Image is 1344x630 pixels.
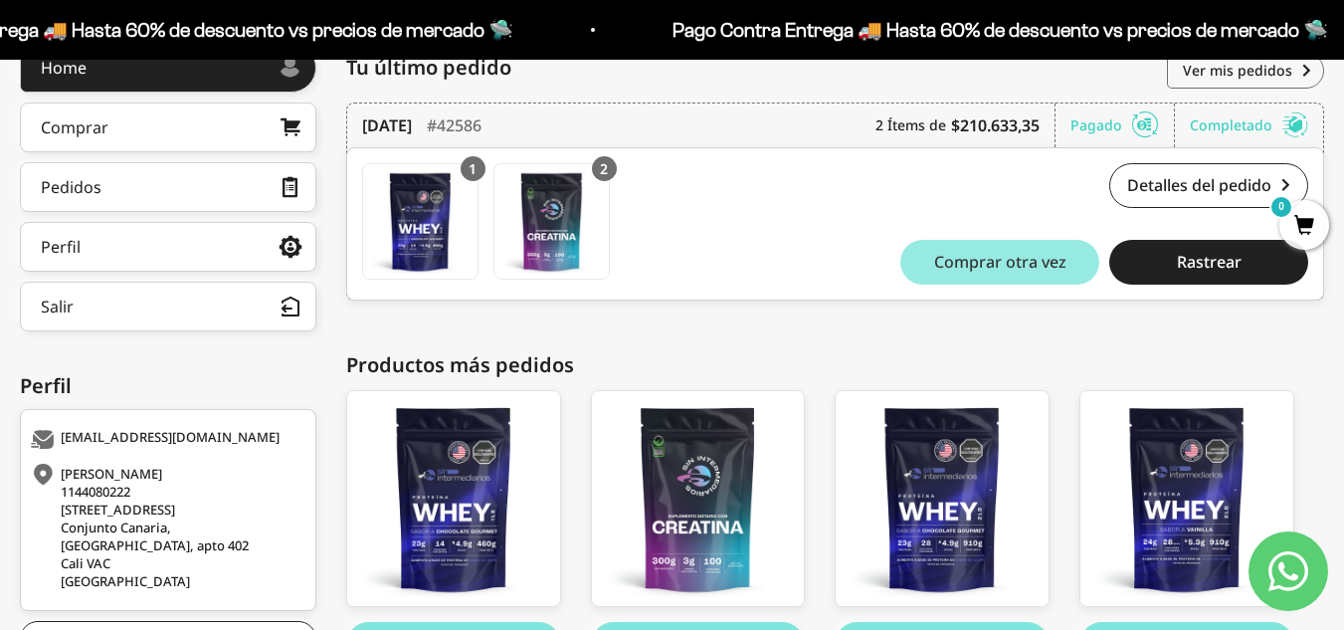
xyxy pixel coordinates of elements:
b: $210.633,35 [951,113,1040,137]
a: Detalles del pedido [1109,163,1308,208]
mark: 0 [1269,195,1293,219]
a: Proteína Whey - Vainilla / 2 libras (910g) [1079,390,1294,607]
a: Proteína Whey - Cookies & Cream / 2 libras (910g) [362,163,479,280]
div: 1 [461,156,485,181]
button: Rastrear [1109,240,1308,285]
img: Translation missing: es.Creatina Monohidrato [494,164,609,279]
div: #42586 [427,104,481,147]
div: Home [41,60,87,76]
a: Pedidos [20,162,316,212]
div: 2 [592,156,617,181]
img: creatina_01_large.png [592,391,805,606]
time: [DATE] [362,113,412,137]
a: Creatina Monohidrato [591,390,806,607]
a: Home [20,43,316,93]
button: Comprar otra vez [900,240,1099,285]
img: whey_vainilla_front_1_808bbad8-c402-4f8a-9e09-39bf23c86e38_large.png [1080,391,1293,606]
div: 2 Ítems de [875,104,1056,147]
div: Salir [41,299,74,315]
button: Salir [20,282,316,331]
div: Comprar [41,119,108,135]
div: Pedidos [41,179,101,195]
a: Perfil [20,222,316,272]
div: Productos más pedidos [346,350,1324,380]
a: 0 [1279,216,1329,238]
a: Creatina Monohidrato [493,163,610,280]
div: Perfil [41,239,81,255]
div: Perfil [20,371,316,401]
div: [EMAIL_ADDRESS][DOMAIN_NAME] [31,430,300,450]
img: whey-chocolate_2LB-front_large.png [836,391,1049,606]
a: Comprar [20,103,316,152]
a: Proteína Whey - Chocolate / 2 libras (910g) [835,390,1050,607]
a: Proteína Whey - Cookies & Cream / 2 libras (910g) [346,390,561,607]
span: Tu último pedido [346,53,511,83]
span: Comprar otra vez [934,254,1066,270]
p: Pago Contra Entrega 🚚 Hasta 60% de descuento vs precios de mercado 🛸 [169,14,825,46]
img: Translation missing: es.Proteína Whey - Cookies & Cream / 2 libras (910g) [363,164,478,279]
div: [PERSON_NAME] 1144080222 [STREET_ADDRESS] Conjunto Canaria, [GEOGRAPHIC_DATA], apto 402 Cali VAC ... [31,465,300,590]
div: Pagado [1070,104,1175,147]
a: Ver mis pedidos [1167,53,1324,89]
div: Completado [1190,104,1308,147]
img: whey-chocolate_1LBS_front_fc04a9ae-3be6-4ecf-8bb9-186982c4bd6c_large.png [347,391,560,606]
span: Rastrear [1177,254,1242,270]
